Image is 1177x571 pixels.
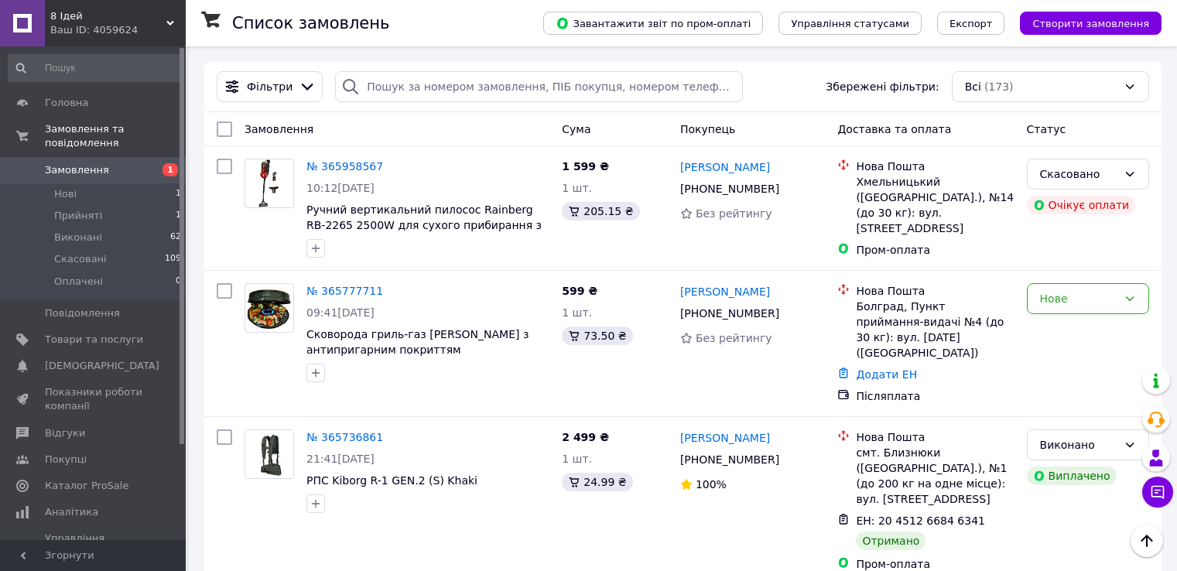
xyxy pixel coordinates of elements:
span: Фільтри [247,79,293,94]
img: Фото товару [245,430,293,478]
span: Статус [1027,123,1066,135]
a: РПС Kiborg R-1 GEN.2 (S) Khaki [306,474,477,487]
span: Нові [54,187,77,201]
input: Пошук за номером замовлення, ПІБ покупця, номером телефону, Email, номером накладної [335,71,743,102]
a: Створити замовлення [1004,16,1162,29]
span: Виконані [54,231,102,244]
span: Без рейтингу [696,332,772,344]
span: Замовлення [245,123,313,135]
span: 09:41[DATE] [306,306,375,319]
div: 73.50 ₴ [562,327,632,345]
span: 1 [176,209,181,223]
div: Нова Пошта [856,283,1014,299]
span: 599 ₴ [562,285,597,297]
span: Скасовані [54,252,107,266]
span: Аналітика [45,505,98,519]
span: Показники роботи компанії [45,385,143,413]
div: Отримано [856,532,926,550]
span: Створити замовлення [1032,18,1149,29]
h1: Список замовлень [232,14,389,32]
span: Завантажити звіт по пром-оплаті [556,16,751,30]
span: 1 шт. [562,453,592,465]
div: Післяплата [856,388,1014,404]
span: 109 [165,252,181,266]
div: 24.99 ₴ [562,473,632,491]
span: Замовлення та повідомлення [45,122,186,150]
span: ЕН: 20 4512 6684 6341 [856,515,985,527]
span: Експорт [949,18,993,29]
span: 1 шт. [562,182,592,194]
div: Нова Пошта [856,429,1014,445]
span: Замовлення [45,163,109,177]
span: (173) [984,80,1014,93]
div: [PHONE_NUMBER] [677,303,782,324]
div: Пром-оплата [856,242,1014,258]
span: Каталог ProSale [45,479,128,493]
div: Ваш ID: 4059624 [50,23,186,37]
span: [DEMOGRAPHIC_DATA] [45,359,159,373]
img: Фото товару [255,159,282,207]
button: Наверх [1131,525,1163,557]
div: Нове [1040,290,1117,307]
a: [PERSON_NAME] [680,284,770,299]
span: Покупець [680,123,735,135]
span: Без рейтингу [696,207,772,220]
span: Відгуки [45,426,85,440]
div: [PHONE_NUMBER] [677,449,782,470]
span: Прийняті [54,209,102,223]
button: Завантажити звіт по пром-оплаті [543,12,763,35]
a: № 365958567 [306,160,383,173]
span: Товари та послуги [45,333,143,347]
button: Управління статусами [778,12,922,35]
div: 205.15 ₴ [562,202,639,221]
span: 100% [696,478,727,491]
a: Фото товару [245,159,294,208]
span: Головна [45,96,88,110]
span: 8 Ідей [50,9,166,23]
a: Ручний вертикальний пилосос Rainberg RB-2265 2500W для сухого прибирання з HEPA filter [306,203,542,247]
input: Пошук [8,54,183,82]
a: [PERSON_NAME] [680,159,770,175]
div: Болград, Пункт приймання-видачі №4 (до 30 кг): вул. [DATE] ([GEOGRAPHIC_DATA]) [856,299,1014,361]
span: 1 599 ₴ [562,160,609,173]
span: 1 [163,163,178,176]
span: 1 [176,187,181,201]
a: Сковорода гриль-газ [PERSON_NAME] з антипригарним покриттям [306,328,529,356]
span: 1 шт. [562,306,592,319]
img: Фото товару [245,285,293,330]
span: Cума [562,123,590,135]
div: [PHONE_NUMBER] [677,178,782,200]
div: Скасовано [1040,166,1117,183]
div: Хмельницький ([GEOGRAPHIC_DATA].), №14 (до 30 кг): вул. [STREET_ADDRESS] [856,174,1014,236]
span: Повідомлення [45,306,120,320]
span: 21:41[DATE] [306,453,375,465]
span: 0 [176,275,181,289]
div: Нова Пошта [856,159,1014,174]
a: [PERSON_NAME] [680,430,770,446]
a: Додати ЕН [856,368,917,381]
span: Всі [965,79,981,94]
span: Управління сайтом [45,532,143,559]
a: № 365736861 [306,431,383,443]
span: Оплачені [54,275,103,289]
span: Управління статусами [791,18,909,29]
button: Експорт [937,12,1005,35]
span: Покупці [45,453,87,467]
span: 62 [170,231,181,244]
div: Виконано [1040,436,1117,453]
button: Створити замовлення [1020,12,1162,35]
button: Чат з покупцем [1142,477,1173,508]
a: № 365777711 [306,285,383,297]
a: Фото товару [245,429,294,479]
div: Очікує оплати [1027,196,1136,214]
span: 2 499 ₴ [562,431,609,443]
span: Доставка та оплата [837,123,951,135]
span: Збережені фільтри: [826,79,939,94]
div: Виплачено [1027,467,1117,485]
a: Фото товару [245,283,294,333]
span: 10:12[DATE] [306,182,375,194]
div: смт. Близнюки ([GEOGRAPHIC_DATA].), №1 (до 200 кг на одне місце): вул. [STREET_ADDRESS] [856,445,1014,507]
